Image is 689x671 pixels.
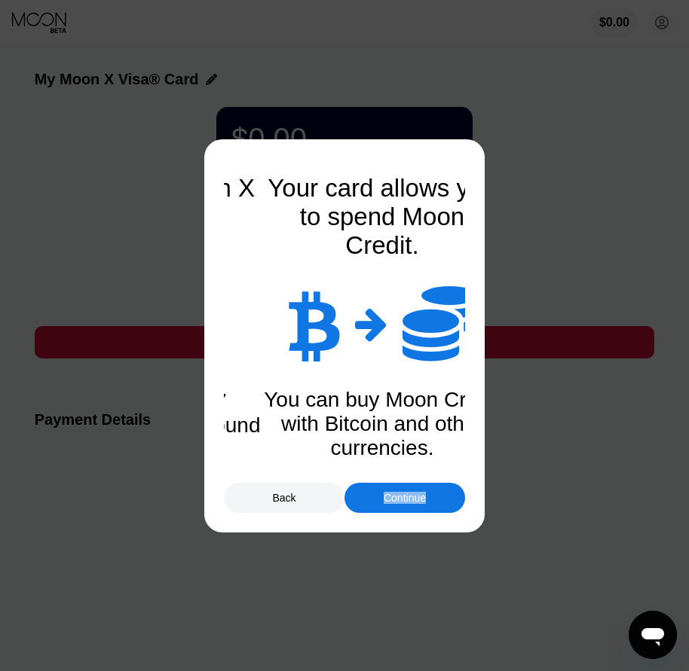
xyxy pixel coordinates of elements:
div: Continue [344,483,465,513]
div:  [403,282,478,365]
div: Back [224,483,344,513]
div: Back [272,492,296,504]
div:  [286,286,340,361]
div: You can buy Moon Credit with Bitcoin and other currencies. [262,388,503,460]
iframe: Button to launch messaging window [629,611,677,659]
div:  [355,305,387,343]
div: Your card allows you to spend Moon Credit. [262,174,503,260]
div: Continue [384,492,426,504]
